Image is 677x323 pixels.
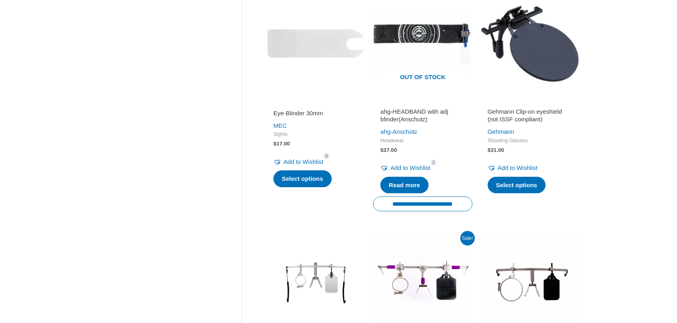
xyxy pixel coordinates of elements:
iframe: Customer reviews powered by Trustpilot [380,98,465,108]
a: Eye-Blinder 30mm [273,109,358,120]
span: Shooting Glasses [488,137,572,144]
span: $ [273,141,277,147]
span: Add to Wishlist [498,164,537,171]
iframe: Customer reviews powered by Trustpilot [488,98,572,108]
span: 3 [323,153,330,159]
a: Gehmann [488,128,514,135]
a: MEC [273,122,287,129]
iframe: Customer reviews powered by Trustpilot [273,98,358,108]
a: Gehmann Clip-on eyeshield (not ISSF compliant) [488,108,572,127]
a: Add to Wishlist [488,162,537,174]
span: Headwear [380,137,465,144]
h2: ahg-HEADBAND with adj blinder(Anschutz) [380,108,465,123]
a: ahg-HEADBAND with adj blinder(Anschutz) [380,108,465,127]
a: Add to Wishlist [380,162,430,174]
a: ahg-Anschütz [380,128,417,135]
h2: Gehmann Clip-on eyeshield (not ISSF compliant) [488,108,572,123]
a: Read more about “ahg-HEADBAND with adj blinder(Anschutz)” [380,177,429,194]
span: 2 [431,159,437,166]
span: Sale! [460,231,475,245]
bdi: 31.00 [488,147,504,153]
span: $ [488,147,491,153]
span: Out of stock [379,69,466,87]
span: Sights [273,131,358,138]
a: Select options for “Gehmann Clip-on eyeshield (not ISSF compliant)” [488,177,546,194]
h2: Eye-Blinder 30mm [273,109,358,117]
bdi: 17.00 [273,141,290,147]
span: Add to Wishlist [283,158,323,165]
span: $ [380,147,384,153]
span: Add to Wishlist [390,164,430,171]
bdi: 37.00 [380,147,397,153]
a: Add to Wishlist [273,156,323,168]
a: Select options for “Eye-Blinder 30mm” [273,170,332,187]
